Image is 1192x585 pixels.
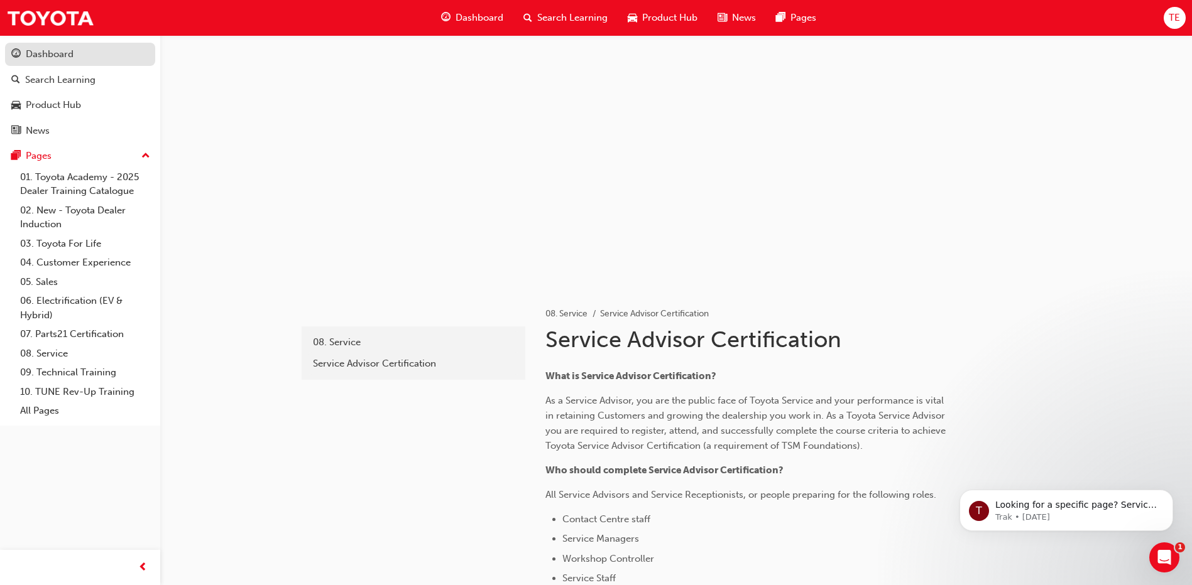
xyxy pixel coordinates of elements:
[5,144,155,168] button: Pages
[562,553,654,564] span: Workshop Controller
[11,126,21,137] span: news-icon
[138,560,148,576] span: prev-icon
[313,357,514,371] div: Service Advisor Certification
[5,119,155,142] a: News
[141,148,150,164] span: up-icon
[545,326,958,353] h1: Service Advisor Certification
[766,5,826,31] a: pages-iconPages
[15,168,155,201] a: 01. Toyota Academy - 2025 Dealer Training Catalogue
[15,382,155,402] a: 10. TUNE Rev-Up Training
[718,10,727,26] span: news-icon
[562,513,650,525] span: Contact Centre staff
[15,401,155,421] a: All Pages
[1169,11,1180,25] span: TE
[5,40,155,144] button: DashboardSearch LearningProduct HubNews
[732,11,756,25] span: News
[545,370,716,382] span: What is Service Advisor Certification?
[15,291,155,325] a: 06. Electrification (EV & Hybrid)
[15,363,155,382] a: 09. Technical Training
[562,572,616,584] span: Service Staff
[26,124,50,138] div: News
[307,331,520,353] a: 08. Service
[15,272,155,292] a: 05. Sales
[313,335,514,350] div: 08. Service
[11,49,21,60] span: guage-icon
[1175,542,1185,552] span: 1
[456,11,503,25] span: Dashboard
[537,11,608,25] span: Search Learning
[5,94,155,117] a: Product Hub
[441,10,451,26] span: guage-icon
[545,395,948,451] span: As a Service Advisor, you are the public face of Toyota Service and your performance is vital in ...
[26,149,52,163] div: Pages
[11,75,20,86] span: search-icon
[15,201,155,234] a: 02. New - Toyota Dealer Induction
[1164,7,1186,29] button: TE
[513,5,618,31] a: search-iconSearch Learning
[618,5,708,31] a: car-iconProduct Hub
[6,4,94,32] img: Trak
[307,353,520,375] a: Service Advisor Certification
[15,325,155,344] a: 07. Parts21 Certification
[545,308,588,319] a: 08. Service
[26,98,81,112] div: Product Hub
[642,11,697,25] span: Product Hub
[11,100,21,111] span: car-icon
[708,5,766,31] a: news-iconNews
[5,43,155,66] a: Dashboard
[562,533,639,544] span: Service Managers
[15,234,155,254] a: 03. Toyota For Life
[26,47,74,62] div: Dashboard
[545,464,784,476] span: Who should complete Service Advisor Certification?
[790,11,816,25] span: Pages
[5,68,155,92] a: Search Learning
[600,307,709,321] li: Service Advisor Certification
[15,344,155,363] a: 08. Service
[431,5,513,31] a: guage-iconDashboard
[15,253,155,272] a: 04. Customer Experience
[941,463,1192,551] iframe: Intercom notifications message
[545,489,936,500] span: All Service Advisors and Service Receptionists, or people preparing for the following roles.
[628,10,637,26] span: car-icon
[25,73,96,87] div: Search Learning
[1149,542,1179,572] iframe: Intercom live chat
[776,10,785,26] span: pages-icon
[11,151,21,162] span: pages-icon
[523,10,532,26] span: search-icon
